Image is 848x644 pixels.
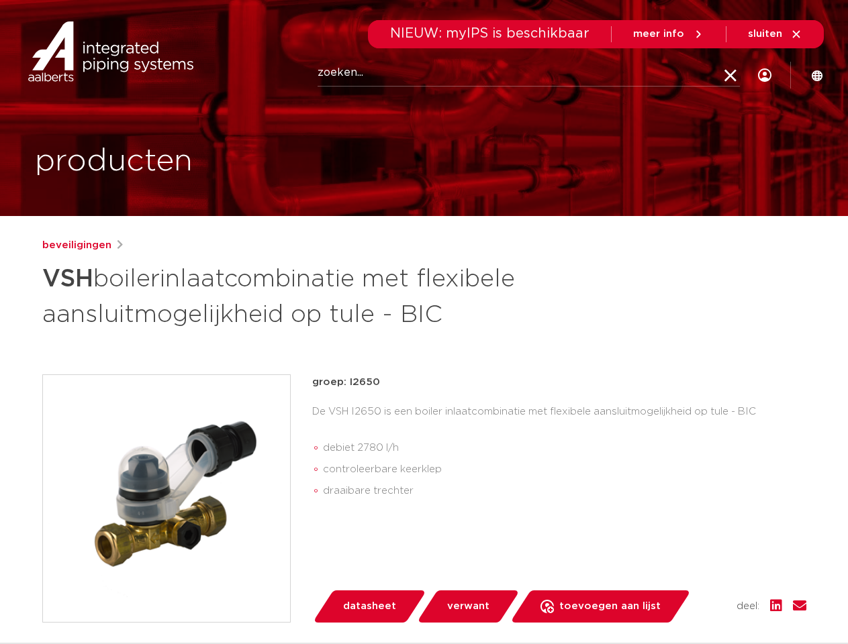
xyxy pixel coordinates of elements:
[447,596,489,617] span: verwant
[312,374,806,390] p: groep: I2650
[323,437,806,459] li: debiet 2780 l/h
[42,259,547,331] h1: boilerinlaatcombinatie met flexibele aansluitmogelijkheid op tule - BIC
[748,28,802,40] a: sluiten
[748,29,782,39] span: sluiten
[737,598,759,614] span: deel:
[35,140,193,183] h1: producten
[633,28,704,40] a: meer info
[323,480,806,502] li: draaibare trechter
[416,590,520,623] a: verwant
[323,459,806,480] li: controleerbare keerklep
[43,375,290,622] img: Product Image for VSH boilerinlaatcombinatie met flexibele aansluitmogelijkheid op tule - BIC
[633,29,684,39] span: meer info
[42,237,111,254] a: beveiligingen
[312,590,426,623] a: datasheet
[42,267,93,291] strong: VSH
[343,596,396,617] span: datasheet
[559,596,661,617] span: toevoegen aan lijst
[312,401,806,507] div: De VSH I2650 is een boiler inlaatcombinatie met flexibele aansluitmogelijkheid op tule - BIC
[390,27,590,40] span: NIEUW: myIPS is beschikbaar
[318,60,740,87] input: zoeken...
